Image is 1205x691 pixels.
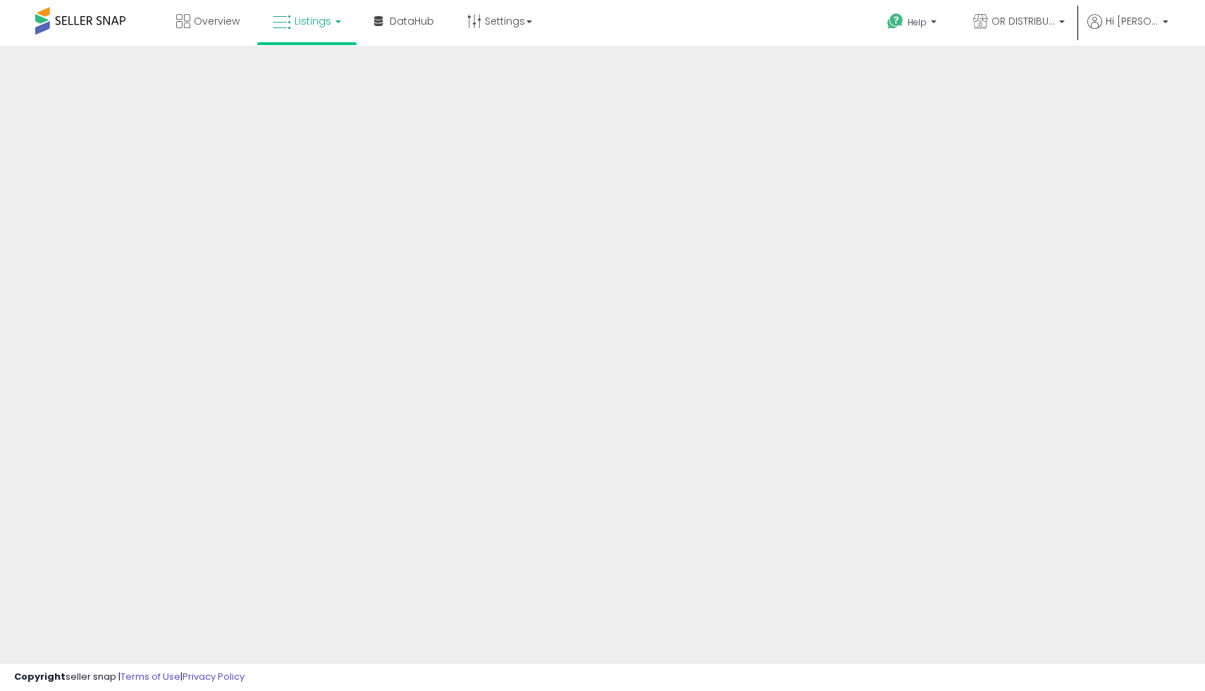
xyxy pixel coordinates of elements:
i: Get Help [886,13,904,30]
span: DataHub [390,14,434,28]
span: Hi [PERSON_NAME] [1106,14,1158,28]
span: Listings [295,14,331,28]
a: Hi [PERSON_NAME] [1087,14,1168,46]
a: Help [876,2,951,46]
span: OR DISTRIBUTION [991,14,1055,28]
span: Help [908,16,927,28]
span: Overview [194,14,240,28]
